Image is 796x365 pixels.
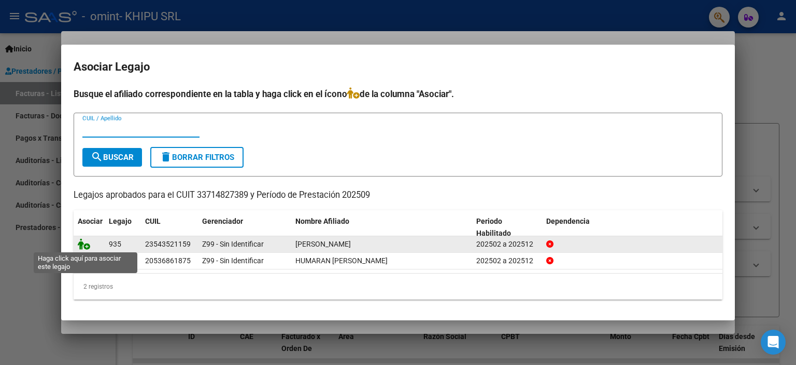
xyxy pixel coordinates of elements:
[145,238,191,250] div: 23543521159
[145,217,161,225] span: CUIL
[78,217,103,225] span: Asociar
[472,210,542,245] datatable-header-cell: Periodo Habilitado
[74,189,722,202] p: Legajos aprobados para el CUIT 33714827389 y Período de Prestación 202509
[542,210,723,245] datatable-header-cell: Dependencia
[141,210,198,245] datatable-header-cell: CUIL
[91,151,103,163] mat-icon: search
[150,147,244,168] button: Borrar Filtros
[476,255,538,267] div: 202502 a 202512
[295,240,351,248] span: JACOD DANTE
[160,151,172,163] mat-icon: delete
[160,153,234,162] span: Borrar Filtros
[295,217,349,225] span: Nombre Afiliado
[291,210,472,245] datatable-header-cell: Nombre Afiliado
[74,210,105,245] datatable-header-cell: Asociar
[74,274,722,300] div: 2 registros
[74,87,722,101] h4: Busque el afiliado correspondiente en la tabla y haga click en el ícono de la columna "Asociar".
[109,256,117,265] span: 77
[109,217,132,225] span: Legajo
[105,210,141,245] datatable-header-cell: Legajo
[761,330,786,355] div: Open Intercom Messenger
[202,240,264,248] span: Z99 - Sin Identificar
[546,217,590,225] span: Dependencia
[109,240,121,248] span: 935
[91,153,134,162] span: Buscar
[82,148,142,167] button: Buscar
[202,256,264,265] span: Z99 - Sin Identificar
[145,255,191,267] div: 20536861875
[476,238,538,250] div: 202502 a 202512
[295,256,388,265] span: HUMARAN BENEMIO SANTIAGO AGUSTIN
[198,210,291,245] datatable-header-cell: Gerenciador
[202,217,243,225] span: Gerenciador
[74,57,722,77] h2: Asociar Legajo
[476,217,511,237] span: Periodo Habilitado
